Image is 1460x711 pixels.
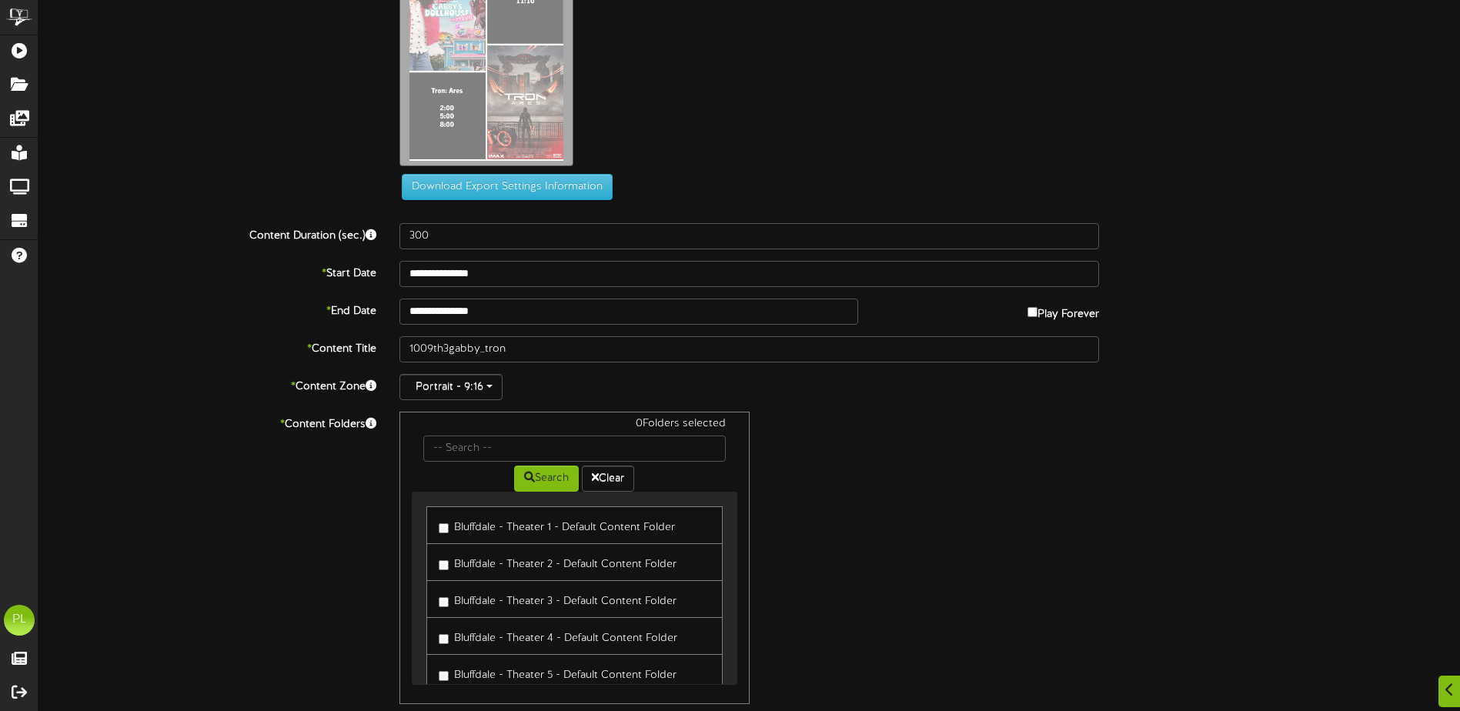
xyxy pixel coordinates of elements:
label: Content Folders [27,412,388,432]
label: Play Forever [1027,299,1099,322]
input: Bluffdale - Theater 1 - Default Content Folder [439,523,449,533]
div: PL [4,605,35,636]
div: 0 Folders selected [412,416,737,436]
label: Bluffdale - Theater 4 - Default Content Folder [439,626,677,646]
input: -- Search -- [423,436,725,462]
label: Content Duration (sec.) [27,223,388,244]
label: Bluffdale - Theater 3 - Default Content Folder [439,589,677,609]
label: Start Date [27,261,388,282]
input: Bluffdale - Theater 3 - Default Content Folder [439,597,449,607]
button: Search [514,466,579,492]
label: Bluffdale - Theater 1 - Default Content Folder [439,515,675,536]
input: Bluffdale - Theater 4 - Default Content Folder [439,634,449,644]
button: Portrait - 9:16 [399,374,503,400]
input: Title of this Content [399,336,1099,362]
input: Bluffdale - Theater 2 - Default Content Folder [439,560,449,570]
label: Content Zone [27,374,388,395]
button: Clear [582,466,634,492]
label: End Date [27,299,388,319]
button: Download Export Settings Information [402,174,613,200]
input: Bluffdale - Theater 5 - Default Content Folder [439,671,449,681]
label: Content Title [27,336,388,357]
input: Play Forever [1027,307,1037,317]
label: Bluffdale - Theater 5 - Default Content Folder [439,663,677,683]
label: Bluffdale - Theater 2 - Default Content Folder [439,552,677,572]
a: Download Export Settings Information [394,181,613,192]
